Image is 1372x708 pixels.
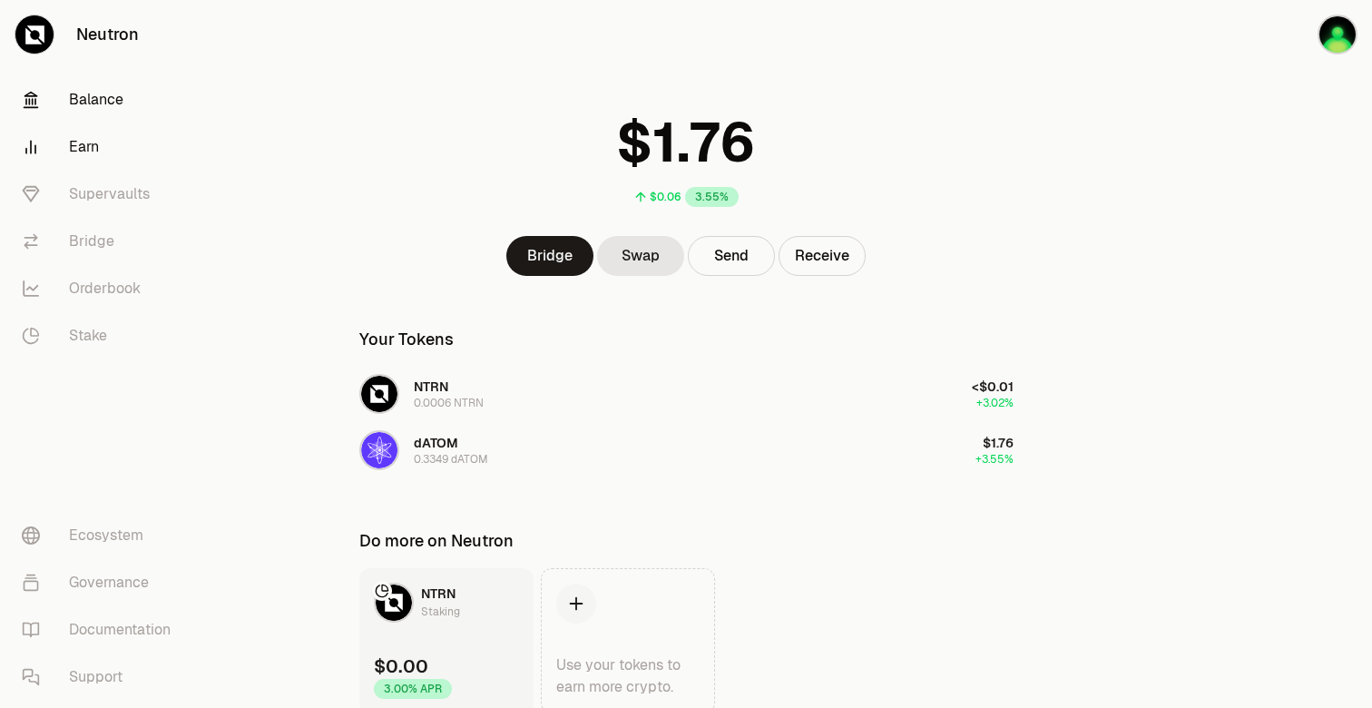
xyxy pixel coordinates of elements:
span: +3.55% [975,452,1014,467]
img: NTRN Logo [376,585,412,621]
div: $0.06 [650,190,681,204]
span: +3.02% [976,396,1014,410]
button: NTRN LogoNTRN0.0006 NTRN<$0.01+3.02% [348,367,1024,421]
span: $1.76 [983,435,1014,451]
a: Ecosystem [7,512,196,559]
div: $0.00 [374,654,428,679]
img: alexanderP2P [1318,15,1357,54]
a: Supervaults [7,171,196,218]
div: Use your tokens to earn more crypto. [556,654,700,698]
a: Bridge [506,236,593,276]
a: Governance [7,559,196,606]
img: dATOM Logo [361,432,397,468]
div: 0.0006 NTRN [414,396,484,410]
a: Stake [7,312,196,359]
div: 3.00% APR [374,679,452,699]
div: Staking [421,603,460,621]
a: Documentation [7,606,196,654]
span: NTRN [414,379,448,395]
a: Bridge [7,218,196,265]
button: Send [688,236,775,276]
button: dATOM LogodATOM0.3349 dATOM$1.76+3.55% [348,423,1024,477]
a: Balance [7,76,196,123]
a: Support [7,654,196,701]
div: Your Tokens [359,327,454,352]
button: Receive [779,236,866,276]
a: Earn [7,123,196,171]
div: 3.55% [685,187,739,207]
img: NTRN Logo [361,376,397,412]
a: Swap [597,236,684,276]
a: Orderbook [7,265,196,312]
span: NTRN [421,585,456,602]
div: Do more on Neutron [359,528,514,554]
span: <$0.01 [972,379,1014,395]
div: 0.3349 dATOM [414,452,488,467]
span: dATOM [414,435,458,451]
